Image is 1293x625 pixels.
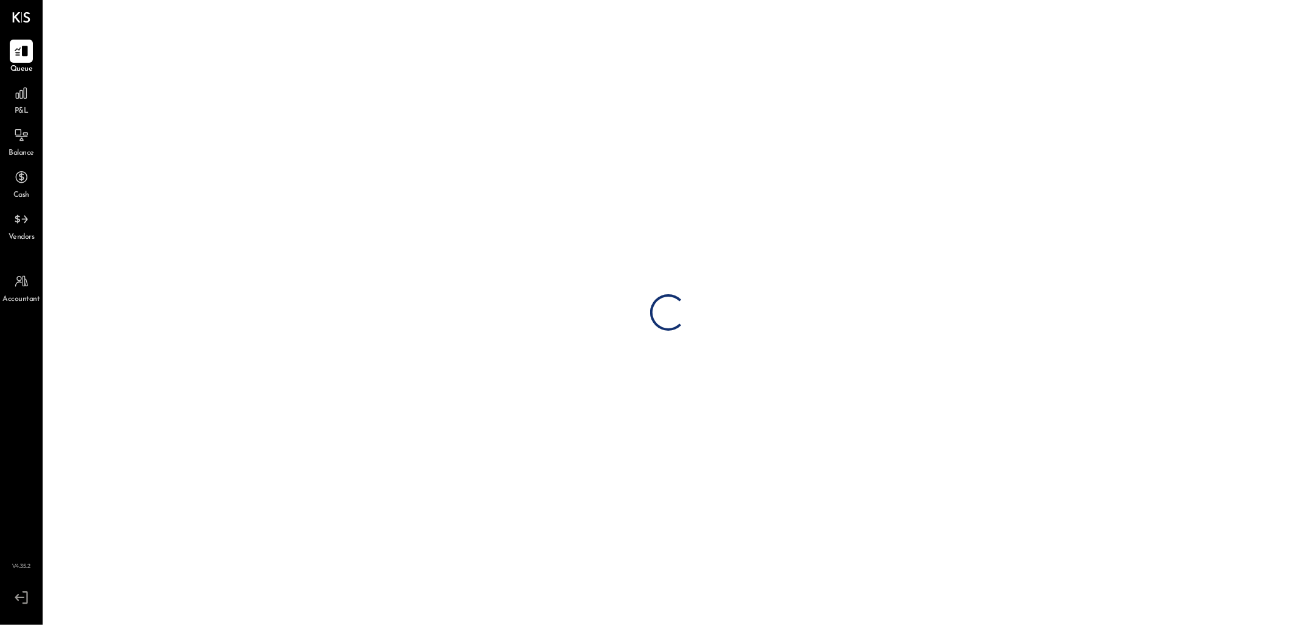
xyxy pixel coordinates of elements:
[9,148,34,159] span: Balance
[1,82,42,117] a: P&L
[13,190,29,201] span: Cash
[1,270,42,305] a: Accountant
[9,232,35,243] span: Vendors
[15,106,29,117] span: P&L
[1,208,42,243] a: Vendors
[1,124,42,159] a: Balance
[1,40,42,75] a: Queue
[3,294,40,305] span: Accountant
[10,64,33,75] span: Queue
[1,166,42,201] a: Cash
